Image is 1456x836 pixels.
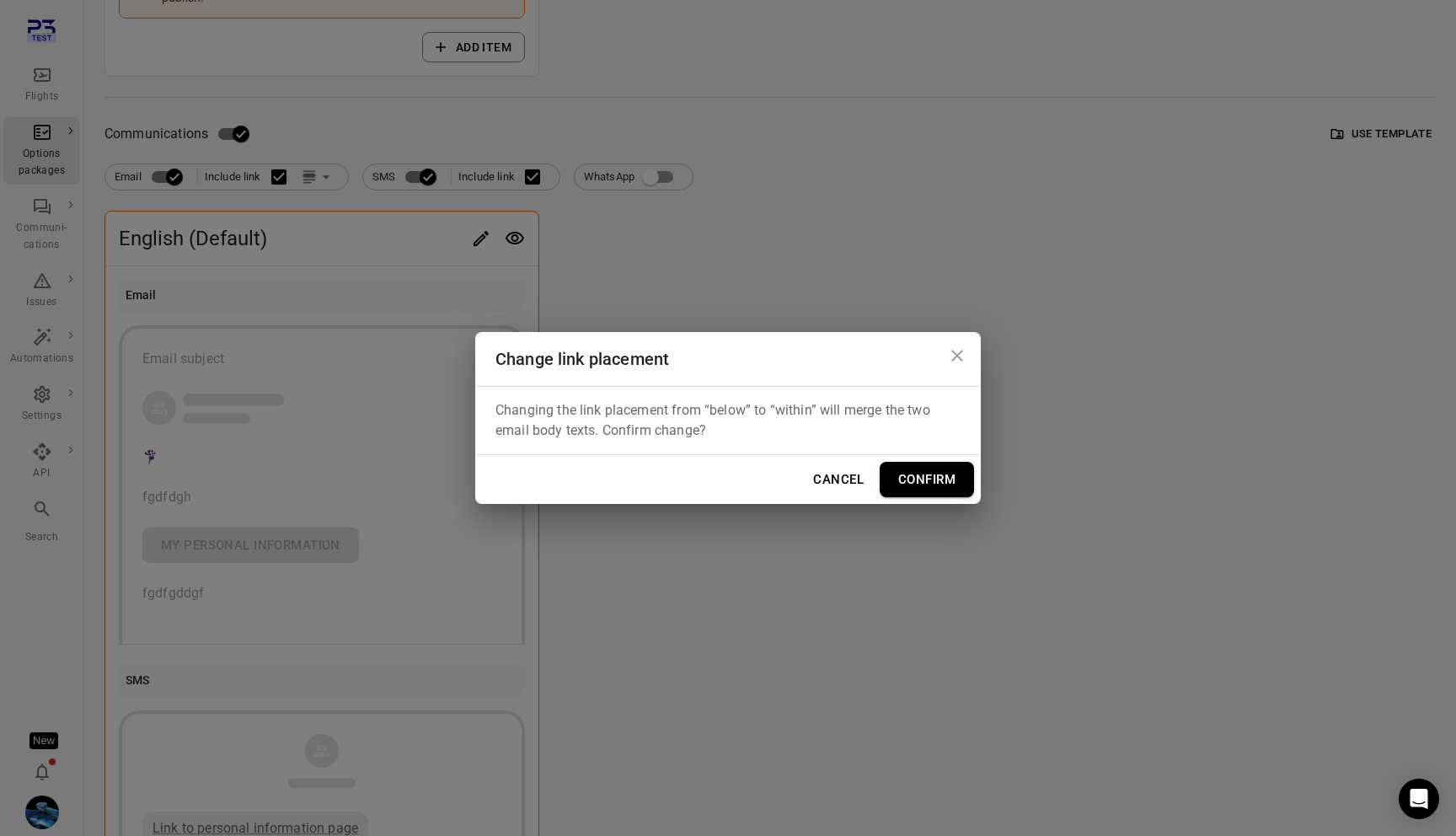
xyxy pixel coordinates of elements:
[495,400,961,441] p: Changing the link placement from “below” to “within” will merge the two email body texts. Confirm...
[1399,779,1439,819] div: Open Intercom Messenger
[475,332,981,386] h2: Change link placement
[880,462,974,497] button: Confirm
[804,462,873,497] button: Cancel
[940,339,974,372] button: Close dialog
